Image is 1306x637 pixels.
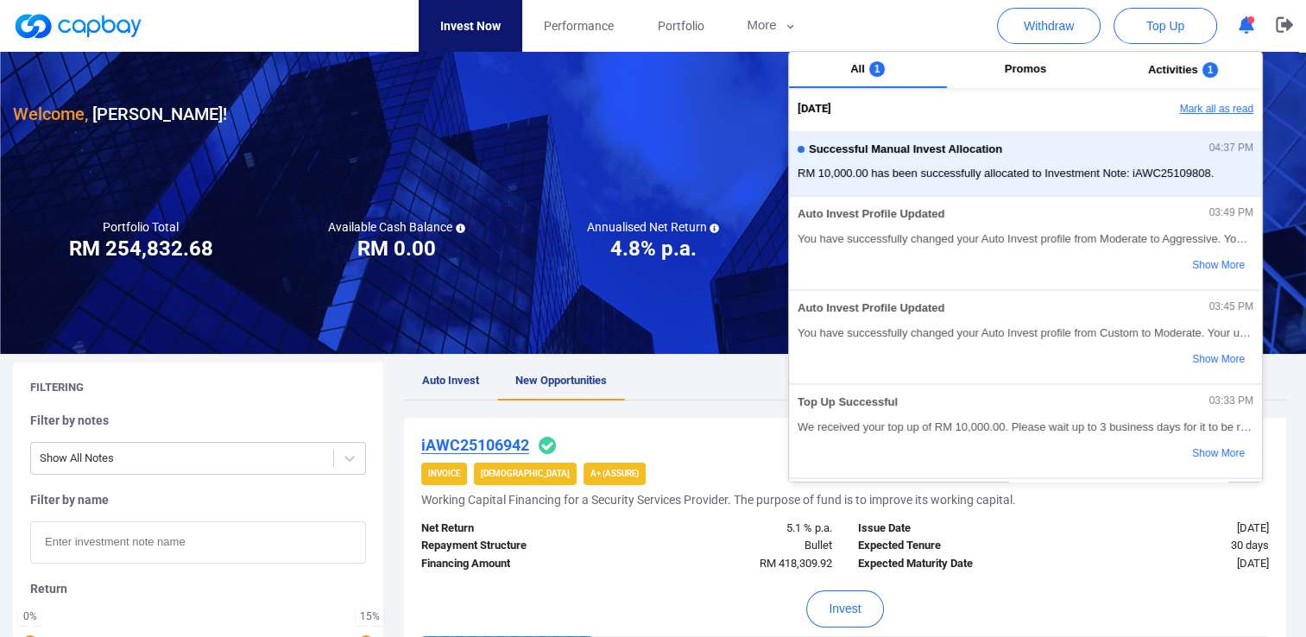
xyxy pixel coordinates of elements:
h5: Filter by notes [30,413,366,428]
h5: Return [30,581,366,596]
button: Show More [1117,439,1253,469]
div: Expected Tenure [845,537,1063,555]
strong: Invoice [428,469,460,478]
h5: Annualised Net Return [586,219,719,235]
button: Invest [806,590,883,628]
button: Activities1 [1104,52,1262,88]
span: RM 10,000.00 has been successfully allocated to Investment Note: iAWC25109808. [798,165,1253,182]
span: Top Up [1146,17,1184,35]
span: You have successfully changed your Auto Invest profile from Custom to Moderate. Your updated profile [798,325,1253,342]
span: Auto Invest Profile Updated [798,302,944,315]
span: All [850,62,865,75]
strong: [DEMOGRAPHIC_DATA] [481,469,570,478]
div: 30 days [1063,537,1282,555]
h5: Available Cash Balance [328,219,465,235]
h3: RM 254,832.68 [69,235,213,262]
span: 03:45 PM [1209,301,1253,313]
button: Successful Manual Invest Allocation04:37 PMRM 10,000.00 has been successfully allocated to Invest... [789,131,1262,196]
button: New Note(s) Just Launched12:32 PMHi, we have just launched some new opportunities. [789,478,1262,543]
span: [DATE] [798,100,831,118]
span: 1 [1202,62,1219,78]
button: Auto Invest Profile Updated03:49 PMYou have successfully changed your Auto Invest profile from Mo... [789,196,1262,290]
span: Top Up Successful [798,396,898,409]
div: 15 % [360,611,380,621]
div: Repayment Structure [408,537,627,555]
button: Mark all as read [1076,95,1262,124]
input: Enter investment note name [30,521,366,564]
span: 03:33 PM [1209,395,1253,407]
span: New Opportunities [515,374,607,387]
span: Auto Invest Profile Updated [798,208,944,221]
div: Net Return [408,520,627,538]
div: Financing Amount [408,555,627,573]
div: [DATE] [1063,520,1282,538]
h3: [PERSON_NAME] ! [13,100,227,128]
div: [DATE] [1063,555,1282,573]
h3: 4.8% p.a. [609,235,696,262]
span: RM 418,309.92 [760,557,832,570]
span: 04:37 PM [1209,142,1253,155]
button: All1 [789,52,947,88]
div: Expected Maturity Date [845,555,1063,573]
h5: Filtering [30,380,84,395]
strong: A+ (Assure) [590,469,639,478]
span: Auto Invest [422,374,479,387]
button: Auto Invest Profile Updated03:45 PMYou have successfully changed your Auto Invest profile from Cu... [789,290,1262,384]
span: 03:49 PM [1209,207,1253,219]
span: 1 [869,61,886,77]
span: Activities [1148,63,1198,76]
div: 5.1 % p.a. [627,520,845,538]
span: We received your top up of RM 10,000.00. Please wait up to 3 business days for it to be reflected in [798,419,1253,436]
span: Portfolio [657,16,703,35]
u: iAWC25106942 [421,436,529,454]
span: Welcome, [13,104,88,124]
span: Promos [1005,62,1046,75]
h5: Working Capital Financing for a Security Services Provider. The purpose of fund is to improve its... [421,492,1016,508]
button: Show More [1117,345,1253,375]
button: Withdraw [997,8,1101,44]
span: You have successfully changed your Auto Invest profile from Moderate to Aggressive. Your updated pro [798,230,1253,248]
span: Performance [544,16,614,35]
button: Top Up [1114,8,1217,44]
div: 0 % [22,611,39,621]
button: Promos [947,52,1105,88]
span: Successful Manual Invest Allocation [809,143,1002,156]
h5: Portfolio Total [103,219,179,235]
h3: RM 0.00 [357,235,436,262]
div: Bullet [627,537,845,555]
h5: Filter by name [30,492,366,508]
button: Show More [1117,251,1253,281]
button: Top Up Successful03:33 PMWe received your top up of RM 10,000.00. Please wait up to 3 business da... [789,384,1262,478]
div: Issue Date [845,520,1063,538]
